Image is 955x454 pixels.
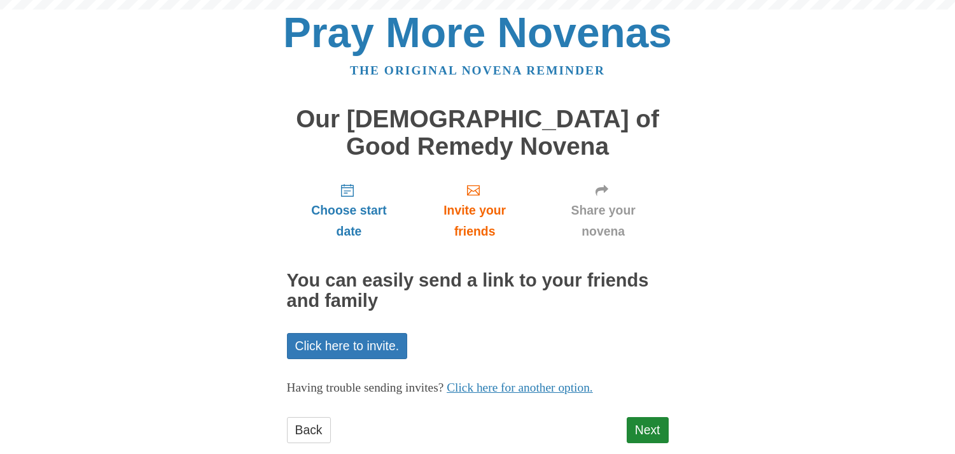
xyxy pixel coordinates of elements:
span: Choose start date [300,200,399,242]
span: Invite your friends [424,200,525,242]
a: Share your novena [538,173,669,248]
a: Back [287,417,331,443]
a: Invite your friends [411,173,538,248]
h2: You can easily send a link to your friends and family [287,271,669,311]
span: Share your novena [551,200,656,242]
a: Next [627,417,669,443]
span: Having trouble sending invites? [287,381,444,394]
a: Pray More Novenas [283,9,672,56]
a: The original novena reminder [350,64,605,77]
a: Click here to invite. [287,333,408,359]
h1: Our [DEMOGRAPHIC_DATA] of Good Remedy Novena [287,106,669,160]
a: Click here for another option. [447,381,593,394]
a: Choose start date [287,173,412,248]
